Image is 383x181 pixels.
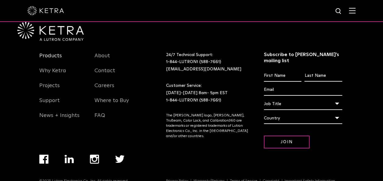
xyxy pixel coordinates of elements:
[166,60,221,64] a: 1-844-LUTRON1 (588-7661)
[39,97,60,111] a: Support
[39,154,48,164] img: facebook
[166,113,249,139] p: The [PERSON_NAME] logo, [PERSON_NAME], TruBeam, Color Lock, and Calibration360 are trademarks or ...
[264,51,342,64] h3: Subscribe to [PERSON_NAME]’s mailing list
[17,22,84,41] img: Ketra-aLutronCo_White_RGB
[27,6,64,15] img: ketra-logo-2019-white
[39,82,60,96] a: Projects
[94,67,115,81] a: Contact
[65,155,74,163] img: linkedin
[166,82,249,104] p: Customer Service: [DATE]-[DATE] 8am- 5pm EST
[264,136,310,149] input: Join
[39,67,66,81] a: Why Ketra
[39,112,80,126] a: News + Insights
[166,98,221,102] a: 1-844-LUTRON1 (588-7661)
[304,70,342,82] input: Last Name
[264,70,301,82] input: First Name
[94,82,114,96] a: Careers
[94,97,129,111] a: Where to Buy
[39,154,141,179] div: Navigation Menu
[90,154,99,164] img: instagram
[94,52,110,66] a: About
[166,67,241,71] a: [EMAIL_ADDRESS][DOMAIN_NAME]
[39,52,62,66] a: Products
[264,112,342,124] div: Country
[39,51,86,126] div: Navigation Menu
[166,51,249,73] p: 24/7 Technical Support:
[335,8,342,15] img: search icon
[264,98,342,110] div: Job Title
[115,155,125,163] img: twitter
[349,8,356,13] img: Hamburger%20Nav.svg
[264,84,342,96] input: Email
[94,112,105,126] a: FAQ
[94,51,141,126] div: Navigation Menu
